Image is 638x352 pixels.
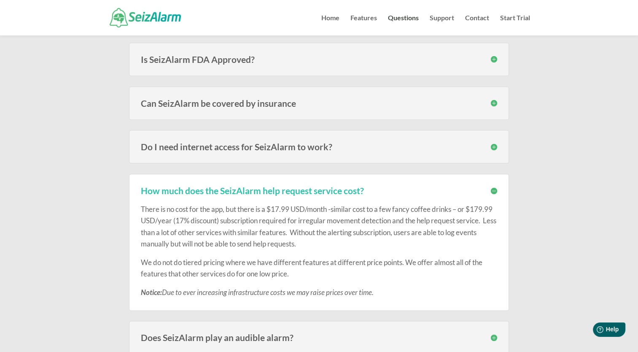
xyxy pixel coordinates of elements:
[430,15,454,35] a: Support
[141,333,497,342] h3: Does SeizAlarm play an audible alarm?
[110,8,181,27] img: SeizAlarm
[141,203,497,257] p: There is no cost for the app, but there is a $17.99 USD/month -similar cost to a few fancy coffee...
[500,15,530,35] a: Start Trial
[465,15,489,35] a: Contact
[141,288,374,297] em: Due to ever increasing infrastructure costs we may raise prices over time.
[141,142,497,151] h3: Do I need internet access for SeizAlarm to work?
[141,288,162,297] strong: Notice:
[388,15,419,35] a: Questions
[141,257,497,287] p: We do not do tiered pricing where we have different features at different price points. We offer ...
[350,15,377,35] a: Features
[563,319,629,343] iframe: Help widget launcher
[141,186,497,195] h3: How much does the SeizAlarm help request service cost?
[141,55,497,64] h3: Is SeizAlarm FDA Approved?
[141,99,497,108] h3: Can SeizAlarm be covered by insurance
[321,15,339,35] a: Home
